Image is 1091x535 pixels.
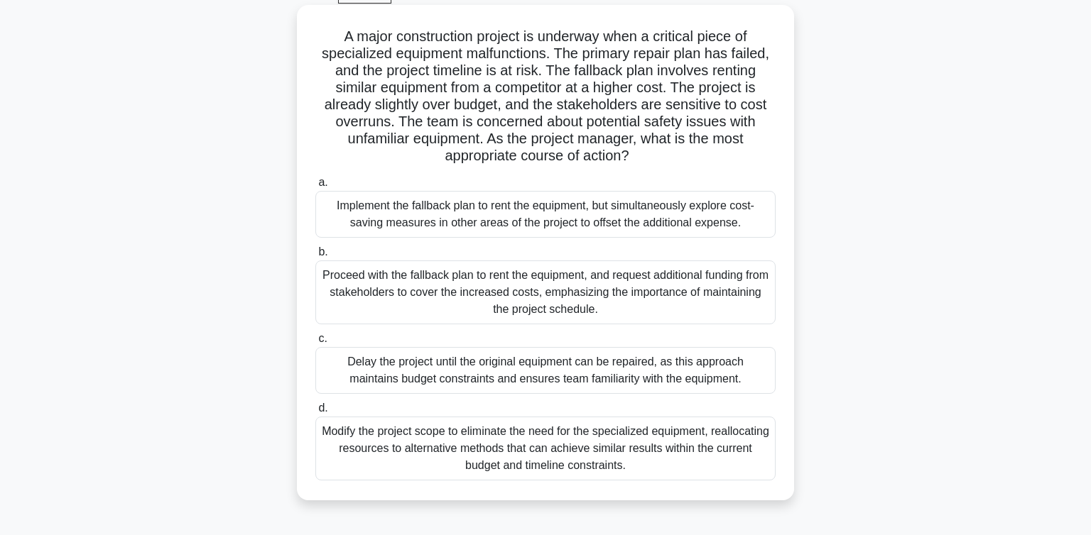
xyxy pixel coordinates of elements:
span: a. [318,176,327,188]
span: c. [318,332,327,344]
div: Implement the fallback plan to rent the equipment, but simultaneously explore cost-saving measure... [315,191,776,238]
div: Modify the project scope to eliminate the need for the specialized equipment, reallocating resour... [315,417,776,480]
span: d. [318,402,327,414]
span: b. [318,246,327,258]
div: Proceed with the fallback plan to rent the equipment, and request additional funding from stakeho... [315,260,776,324]
div: Delay the project until the original equipment can be repaired, as this approach maintains budget... [315,347,776,394]
h5: A major construction project is underway when a critical piece of specialized equipment malfuncti... [314,28,777,165]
